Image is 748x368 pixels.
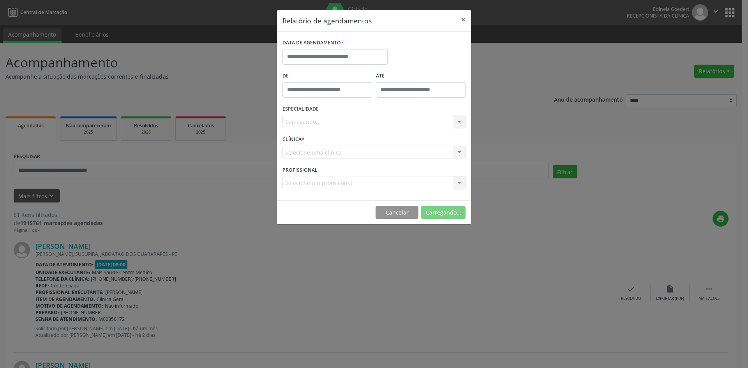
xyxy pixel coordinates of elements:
label: ATÉ [376,70,466,82]
label: PROFISSIONAL [282,164,318,176]
button: Cancelar [376,206,418,219]
label: DATA DE AGENDAMENTO [282,37,344,49]
button: Close [455,10,471,29]
label: CLÍNICA [282,134,304,146]
label: ESPECIALIDADE [282,103,319,115]
h5: Relatório de agendamentos [282,16,372,26]
button: Carregando... [421,206,466,219]
label: De [282,70,372,82]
